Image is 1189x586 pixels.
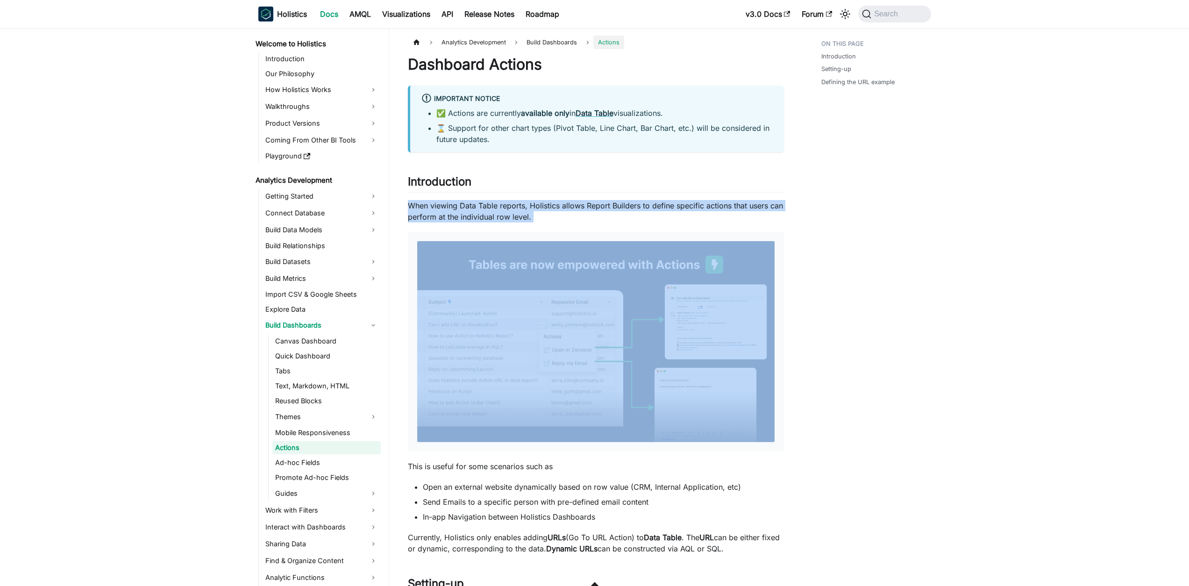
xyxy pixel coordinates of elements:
b: Holistics [277,8,307,20]
a: Guides [272,486,381,501]
a: Our Philosophy [263,67,381,80]
a: Playground [263,150,381,163]
a: Quick Dashboard [272,350,381,363]
a: Build Datasets [263,254,381,269]
a: Analytic Functions [263,570,381,585]
li: ✅ Actions are currently in visualizations. [436,107,773,119]
a: Defining the URL example [821,78,895,86]
a: Connect Database [263,206,381,221]
li: Send Emails to a specific person with pre-defined email content [423,496,784,507]
a: Product Versions [263,116,381,131]
strong: Data Table [644,533,682,542]
a: Build Data Models [263,222,381,237]
a: Build Dashboards [263,318,381,333]
a: Build Metrics [263,271,381,286]
a: Text, Markdown, HTML [272,379,381,393]
span: Search [871,10,904,18]
img: Action Background [417,241,775,442]
a: Find & Organize Content [263,553,381,568]
a: Themes [272,409,381,424]
p: When viewing Data Table reports, Holistics allows Report Builders to define specific actions that... [408,200,784,222]
a: Work with Filters [263,503,381,518]
a: Introduction [263,52,381,65]
div: Important Notice [421,93,773,105]
a: HolisticsHolisticsHolistics [258,7,307,21]
strong: URLs [548,533,566,542]
span: Build Dashboards [522,36,582,49]
a: Setting-up [821,64,851,73]
a: Roadmap [520,7,565,21]
a: Ad-hoc Fields [272,456,381,469]
a: Import CSV & Google Sheets [263,288,381,301]
a: How Holistics Works [263,82,381,97]
p: Currently, Holistics only enables adding (Go To URL Action) to . The can be either fixed or dynam... [408,532,784,554]
a: AMQL [344,7,377,21]
a: Walkthroughs [263,99,381,114]
nav: Docs sidebar [249,28,389,586]
nav: Breadcrumbs [408,36,784,49]
a: Mobile Responsiveness [272,426,381,439]
a: Release Notes [459,7,520,21]
strong: Dynamic URLs [546,544,598,553]
button: Search (Command+K) [858,6,931,22]
a: Actions [272,441,381,454]
a: Docs [314,7,344,21]
a: Tabs [272,364,381,378]
a: Promote Ad-hoc Fields [272,471,381,484]
a: Analytics Development [253,174,381,187]
span: Actions [593,36,624,49]
button: Switch between dark and light mode (currently system mode) [838,7,853,21]
li: ⌛ Support for other chart types (Pivot Table, Line Chart, Bar Chart, etc.) will be considered in ... [436,122,773,145]
a: Getting Started [263,189,381,204]
a: Sharing Data [263,536,381,551]
span: Analytics Development [437,36,511,49]
a: Build Relationships [263,239,381,252]
a: Canvas Dashboard [272,335,381,348]
a: Data Table [576,108,613,118]
a: Reused Blocks [272,394,381,407]
a: Welcome to Holistics [253,37,381,50]
a: Visualizations [377,7,436,21]
a: Forum [796,7,838,21]
a: Explore Data [263,303,381,316]
a: Home page [408,36,426,49]
a: v3.0 Docs [740,7,796,21]
li: Open an external website dynamically based on row value (CRM, Internal Application, etc) [423,481,784,493]
a: API [436,7,459,21]
p: This is useful for some scenarios such as [408,461,784,472]
strong: URL [699,533,714,542]
a: Coming From Other BI Tools [263,133,381,148]
li: In-app Navigation between Holistics Dashboards [423,511,784,522]
a: Interact with Dashboards [263,520,381,535]
img: Holistics [258,7,273,21]
strong: available only [521,108,570,118]
h2: Introduction [408,175,784,193]
a: Introduction [821,52,856,61]
h1: Dashboard Actions [408,55,784,74]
